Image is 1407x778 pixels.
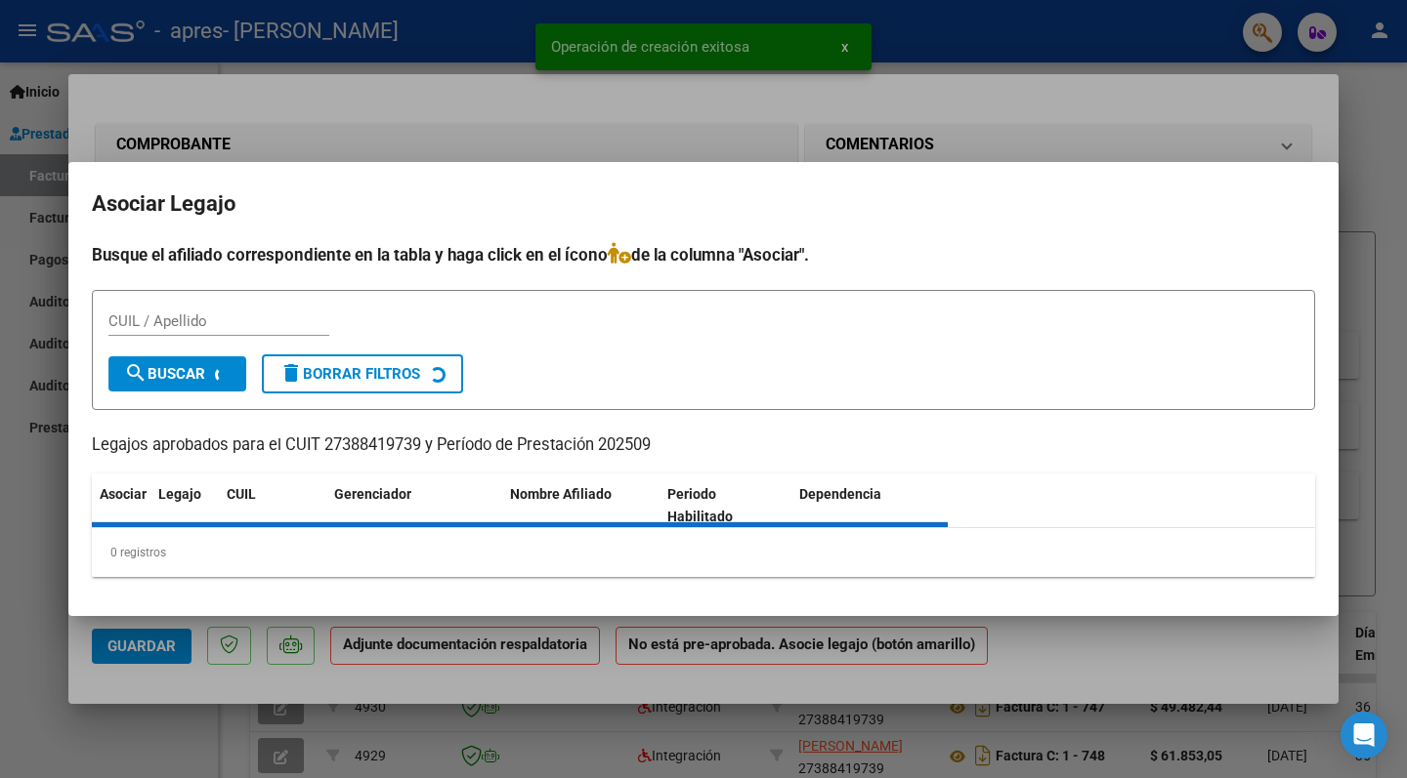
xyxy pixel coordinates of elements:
[124,365,205,383] span: Buscar
[1341,712,1387,758] div: Open Intercom Messenger
[227,486,256,502] span: CUIL
[150,473,219,538] datatable-header-cell: Legajo
[279,361,303,385] mat-icon: delete
[326,473,502,538] datatable-header-cell: Gerenciador
[791,473,949,538] datatable-header-cell: Dependencia
[92,242,1315,267] h4: Busque el afiliado correspondiente en la tabla y haga click en el ícono de la columna "Asociar".
[279,365,420,383] span: Borrar Filtros
[660,473,791,538] datatable-header-cell: Periodo Habilitado
[219,473,326,538] datatable-header-cell: CUIL
[92,433,1315,458] p: Legajos aprobados para el CUIT 27388419739 y Período de Prestación 202509
[158,486,201,502] span: Legajo
[100,486,147,502] span: Asociar
[92,185,1315,223] h2: Asociar Legajo
[92,473,150,538] datatable-header-cell: Asociar
[108,356,246,391] button: Buscar
[799,486,881,502] span: Dependencia
[667,486,733,524] span: Periodo Habilitado
[334,486,411,502] span: Gerenciador
[502,473,660,538] datatable-header-cell: Nombre Afiliado
[262,354,463,393] button: Borrar Filtros
[124,361,148,385] mat-icon: search
[510,486,612,502] span: Nombre Afiliado
[92,528,1315,577] div: 0 registros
